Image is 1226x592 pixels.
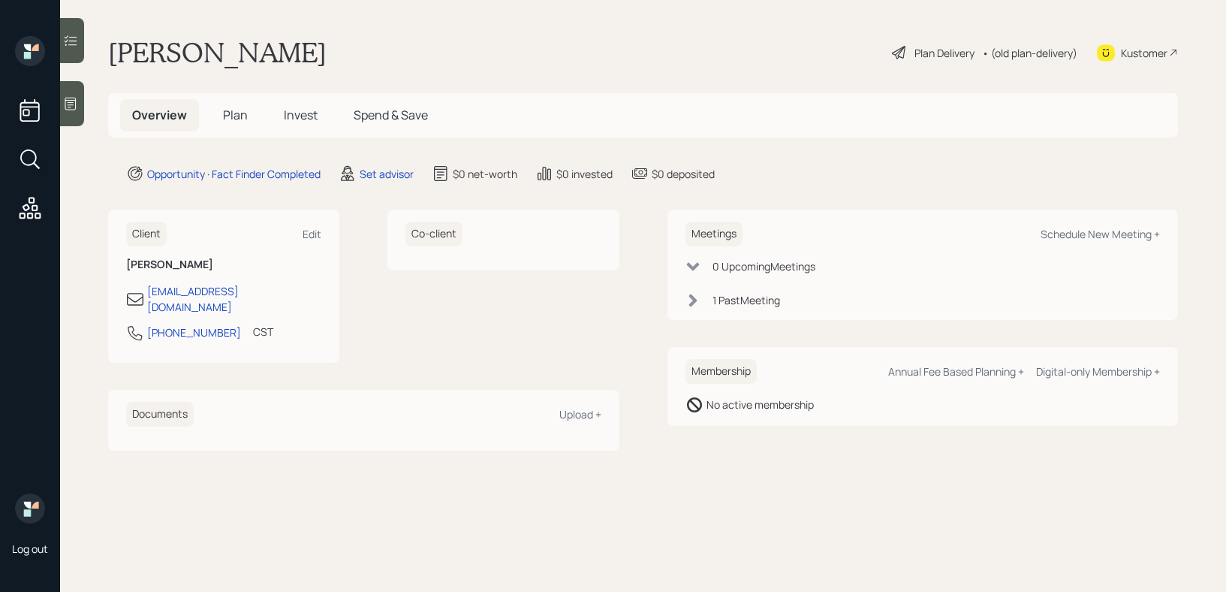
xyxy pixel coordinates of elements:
span: Invest [284,107,318,123]
div: CST [253,324,273,340]
div: [PHONE_NUMBER] [147,325,241,340]
div: Kustomer [1121,45,1167,61]
div: • (old plan-delivery) [982,45,1077,61]
div: Schedule New Meeting + [1041,227,1160,241]
div: Upload + [559,407,601,421]
span: Spend & Save [354,107,428,123]
span: Plan [223,107,248,123]
div: Digital-only Membership + [1036,364,1160,379]
div: $0 invested [556,166,613,182]
div: Opportunity · Fact Finder Completed [147,166,321,182]
div: $0 net-worth [453,166,517,182]
div: $0 deposited [652,166,715,182]
div: 1 Past Meeting [712,292,780,308]
h6: Client [126,222,167,246]
div: Set advisor [360,166,414,182]
div: Plan Delivery [914,45,974,61]
div: [EMAIL_ADDRESS][DOMAIN_NAME] [147,283,321,315]
span: Overview [132,107,187,123]
h1: [PERSON_NAME] [108,36,327,69]
div: Annual Fee Based Planning + [888,364,1024,379]
div: Log out [12,542,48,556]
div: No active membership [706,397,814,412]
h6: [PERSON_NAME] [126,258,321,271]
h6: Documents [126,402,194,427]
img: retirable_logo.png [15,494,45,524]
h6: Co-client [405,222,462,246]
div: Edit [303,227,321,241]
h6: Meetings [685,222,743,246]
div: 0 Upcoming Meeting s [712,258,815,274]
h6: Membership [685,359,757,384]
